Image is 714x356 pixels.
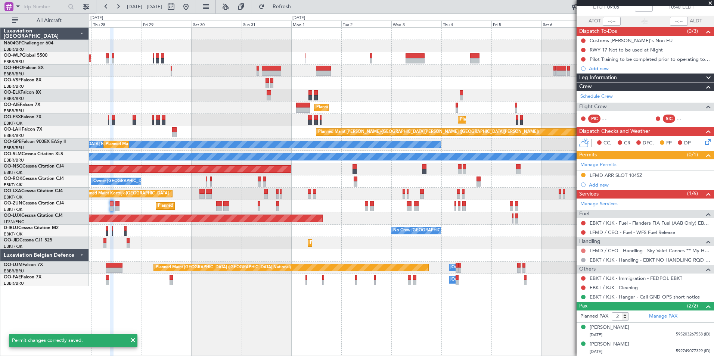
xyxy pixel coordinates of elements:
span: DP [684,140,691,147]
a: EBKT/KJK [4,182,22,188]
div: Thu 4 [441,21,491,27]
div: [DATE] [90,15,103,21]
div: Planned Maint Kortrijk-[GEOGRAPHIC_DATA] [310,237,397,249]
a: EBBR/BRU [4,108,24,114]
span: OO-LUM [4,263,22,267]
span: (0/3) [687,27,698,35]
span: CC, [603,140,612,147]
span: N604GF [4,41,21,46]
div: Sun 31 [242,21,292,27]
div: Planned Maint Kortrijk-[GEOGRAPHIC_DATA] [460,114,547,125]
span: OO-WLP [4,53,22,58]
div: Planned Maint [GEOGRAPHIC_DATA] ([GEOGRAPHIC_DATA] National) [106,139,241,150]
span: OO-GPE [4,140,21,144]
span: Crew [579,82,592,91]
input: Trip Number [23,1,66,12]
span: (1/6) [687,190,698,197]
span: ELDT [682,4,694,11]
div: Sat 30 [192,21,242,27]
a: EBKT / KJK - Immigration - FEDPOL EBKT [590,275,682,281]
a: EBBR/BRU [4,84,24,89]
a: EBBR/BRU [4,47,24,52]
a: EBKT/KJK [4,170,22,175]
a: EBKT/KJK [4,231,22,237]
span: OO-ELK [4,90,21,95]
span: (2/2) [687,302,698,310]
a: EBBR/BRU [4,157,24,163]
span: Permits [579,151,597,159]
div: Thu 28 [91,21,142,27]
span: Handling [579,237,600,246]
div: Planned Maint Kortrijk-[GEOGRAPHIC_DATA] [82,188,169,199]
div: SIC [663,115,675,123]
a: EBKT/KJK [4,207,22,212]
a: LFMD / CEQ - Handling - Sky Valet Cannes ** My Handling**LFMD / CEQ [590,247,710,254]
a: Manage Permits [580,161,617,169]
a: EBBR/BRU [4,133,24,138]
a: OO-WLPGlobal 5500 [4,53,47,58]
a: OO-AIEFalcon 7X [4,103,40,107]
span: D-IBLU [4,226,18,230]
span: (0/1) [687,151,698,159]
span: OO-AIE [4,103,20,107]
a: EBBR/BRU [4,96,24,102]
span: FP [666,140,672,147]
div: Tue 2 [341,21,391,27]
a: OO-ELKFalcon 8X [4,90,41,95]
div: [PERSON_NAME] [590,341,629,348]
a: EBBR/BRU [4,145,24,151]
span: [DATE] - [DATE] [127,3,162,10]
div: LFMD ARR SLOT 1045Z [590,172,642,178]
a: OO-JIDCessna CJ1 525 [4,238,52,243]
div: Add new [589,65,710,72]
span: 10:40 [668,4,680,11]
div: Wed 3 [391,21,441,27]
span: Refresh [266,4,298,9]
a: OO-GPEFalcon 900EX EASy II [4,140,66,144]
a: OO-LXACessna Citation CJ4 [4,189,63,193]
span: OO-ROK [4,177,22,181]
div: Customs [PERSON_NAME]'s Non EU [590,37,673,44]
span: 09:05 [607,4,619,11]
div: Fri 5 [491,21,541,27]
div: Planned Maint [PERSON_NAME]-[GEOGRAPHIC_DATA][PERSON_NAME] ([GEOGRAPHIC_DATA][PERSON_NAME]) [318,127,539,138]
a: OO-NSGCessna Citation CJ4 [4,164,64,169]
a: EBBR/BRU [4,71,24,77]
div: - - [602,115,619,122]
span: OO-FAE [4,275,21,280]
span: All Aircraft [19,18,79,23]
span: 592749077329 (ID) [676,348,710,355]
a: D-IBLUCessna Citation M2 [4,226,59,230]
a: EBBR/BRU [4,268,24,274]
div: Mon 1 [291,21,341,27]
input: --:-- [603,17,621,26]
span: OO-LAH [4,127,22,132]
span: ETOT [593,4,605,11]
a: EBKT / KJK - Handling - EBKT NO HANDLING RQD FOR CJ [590,257,710,263]
div: Owner Melsbroek Air Base [451,262,502,273]
span: OO-ZUN [4,201,22,206]
span: OO-FSX [4,115,21,119]
div: Add new [589,182,710,188]
a: EBKT/KJK [4,121,22,126]
span: OO-JID [4,238,19,243]
div: No Crew [GEOGRAPHIC_DATA] ([GEOGRAPHIC_DATA] National) [393,225,518,236]
span: DFC, [643,140,654,147]
div: Owner [GEOGRAPHIC_DATA]-[GEOGRAPHIC_DATA] [93,176,194,187]
a: OO-HHOFalcon 8X [4,66,44,70]
span: OO-HHO [4,66,23,70]
a: OO-LUMFalcon 7X [4,263,43,267]
a: EBKT / KJK - Fuel - Flanders FIA Fuel (AAB Only) EBKT / KJK [590,220,710,226]
a: EBKT/KJK [4,194,22,200]
a: LFSN/ENC [4,219,24,225]
div: RWY 17 Not to be used at NIght [590,47,663,53]
div: [DATE] [292,15,305,21]
a: OO-ZUNCessna Citation CJ4 [4,201,64,206]
span: OO-SLM [4,152,22,156]
span: [DATE] [590,332,602,338]
div: Planned Maint [GEOGRAPHIC_DATA] ([GEOGRAPHIC_DATA]) [316,102,434,113]
div: PIC [588,115,600,123]
a: N604GFChallenger 604 [4,41,53,46]
span: OO-LUX [4,213,21,218]
a: Schedule Crew [580,93,613,100]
